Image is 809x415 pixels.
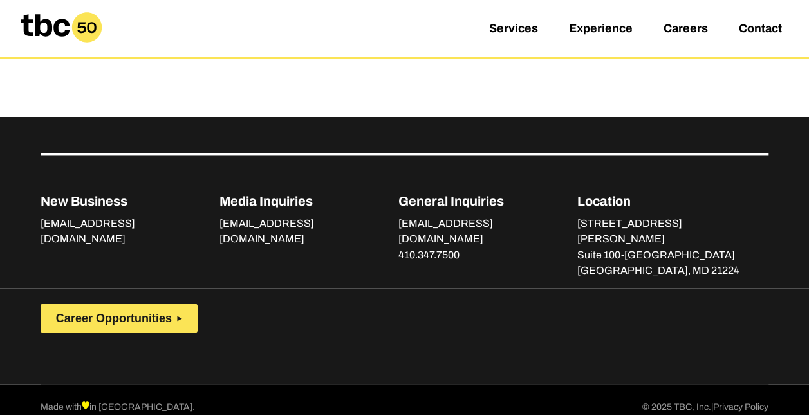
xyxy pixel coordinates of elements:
[398,249,460,263] a: 410.347.7500
[10,37,112,51] a: Home
[219,218,314,247] a: [EMAIL_ADDRESS][DOMAIN_NAME]
[713,400,768,415] a: Privacy Policy
[577,216,768,247] p: [STREET_ADDRESS][PERSON_NAME]
[41,218,135,247] a: [EMAIL_ADDRESS][DOMAIN_NAME]
[398,218,493,247] a: [EMAIL_ADDRESS][DOMAIN_NAME]
[642,400,768,415] p: © 2025 TBC, Inc.
[41,191,219,211] p: New Business
[569,22,633,37] a: Experience
[56,311,172,325] span: Career Opportunities
[577,262,768,278] p: [GEOGRAPHIC_DATA], MD 21224
[711,401,713,411] span: |
[41,304,198,333] button: Career Opportunities
[41,400,195,415] p: Made with in [GEOGRAPHIC_DATA].
[398,191,577,211] p: General Inquiries
[219,191,398,211] p: Media Inquiries
[577,247,768,262] p: Suite 100-[GEOGRAPHIC_DATA]
[739,22,782,37] a: Contact
[489,22,538,37] a: Services
[664,22,708,37] a: Careers
[577,191,768,211] p: Location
